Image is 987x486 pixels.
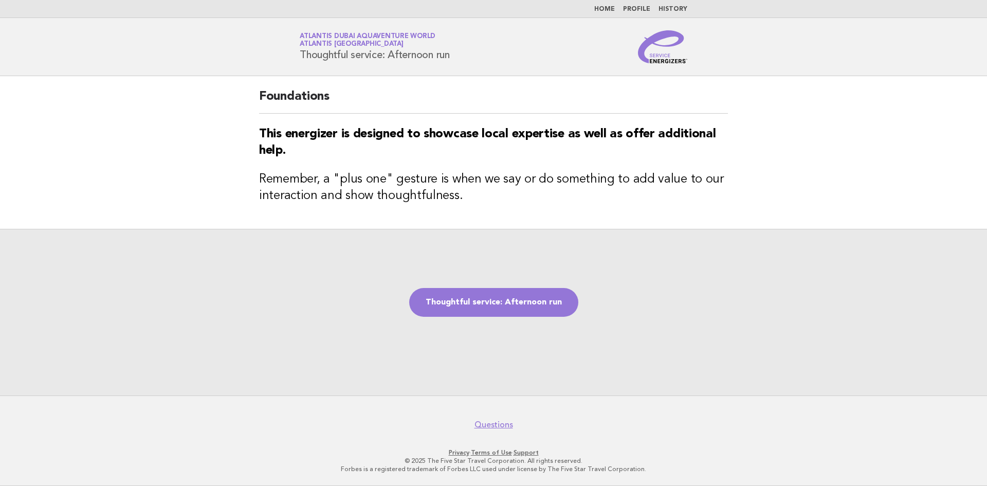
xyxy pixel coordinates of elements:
strong: This energizer is designed to showcase local expertise as well as offer additional help. [259,128,716,157]
a: Atlantis Dubai Aquaventure WorldAtlantis [GEOGRAPHIC_DATA] [300,33,435,47]
a: Profile [623,6,650,12]
a: Privacy [449,449,469,456]
a: Questions [474,420,513,430]
a: Support [514,449,539,456]
h2: Foundations [259,88,728,114]
p: · · [179,448,808,457]
a: Home [594,6,615,12]
p: © 2025 The Five Star Travel Corporation. All rights reserved. [179,457,808,465]
span: Atlantis [GEOGRAPHIC_DATA] [300,41,404,48]
a: History [659,6,687,12]
p: Forbes is a registered trademark of Forbes LLC used under license by The Five Star Travel Corpora... [179,465,808,473]
a: Terms of Use [471,449,512,456]
h3: Remember, a "plus one" gesture is when we say or do something to add value to our interaction and... [259,171,728,204]
h1: Thoughtful service: Afternoon run [300,33,450,60]
img: Service Energizers [638,30,687,63]
a: Thoughtful service: Afternoon run [409,288,578,317]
